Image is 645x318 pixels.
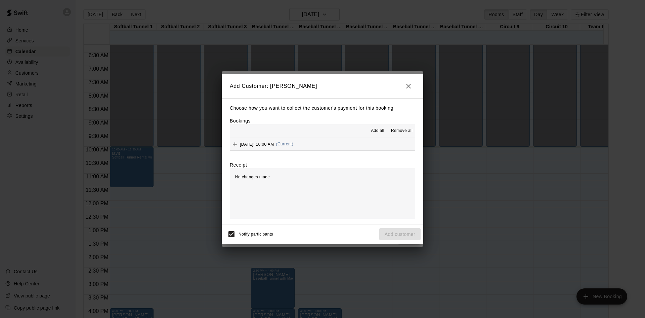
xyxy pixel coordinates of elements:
[276,142,294,146] span: (Current)
[230,138,415,150] button: Add[DATE]: 10:00 AM(Current)
[371,128,384,134] span: Add all
[230,162,247,168] label: Receipt
[367,126,388,136] button: Add all
[222,74,423,98] h2: Add Customer: [PERSON_NAME]
[391,128,413,134] span: Remove all
[388,126,415,136] button: Remove all
[239,232,273,237] span: Notify participants
[230,104,415,112] p: Choose how you want to collect the customer's payment for this booking
[235,175,270,179] span: No changes made
[240,142,274,146] span: [DATE]: 10:00 AM
[230,118,251,123] label: Bookings
[230,141,240,146] span: Add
